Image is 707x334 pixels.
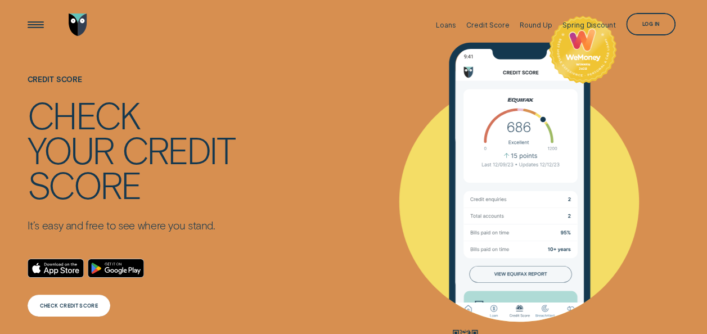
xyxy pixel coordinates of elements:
[69,13,87,36] img: Wisr
[466,21,510,29] div: Credit Score
[40,304,98,308] div: CHECK CREDIT SCORE
[28,219,235,232] p: It’s easy and free to see where you stand.
[562,21,615,29] div: Spring Discount
[28,259,84,278] a: Download on the App Store
[88,259,144,278] a: Android App on Google Play
[626,13,676,35] button: Log in
[28,168,141,202] div: score
[122,133,235,168] div: credit
[28,98,139,133] div: Check
[28,75,235,98] h1: Credit Score
[520,21,552,29] div: Round Up
[28,98,235,202] h4: Check your credit score
[28,295,111,317] a: CHECK CREDIT SCORE
[436,21,456,29] div: Loans
[24,13,47,36] button: Open Menu
[28,133,114,168] div: your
